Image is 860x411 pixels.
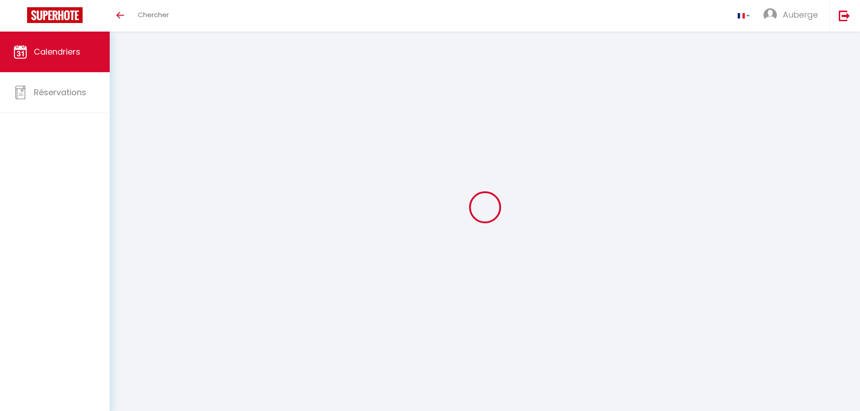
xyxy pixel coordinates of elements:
[783,9,818,20] span: Auberge
[34,46,80,57] span: Calendriers
[839,10,850,21] img: logout
[138,10,169,19] span: Chercher
[763,8,777,22] img: ...
[27,7,83,23] img: Super Booking
[34,87,86,98] span: Réservations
